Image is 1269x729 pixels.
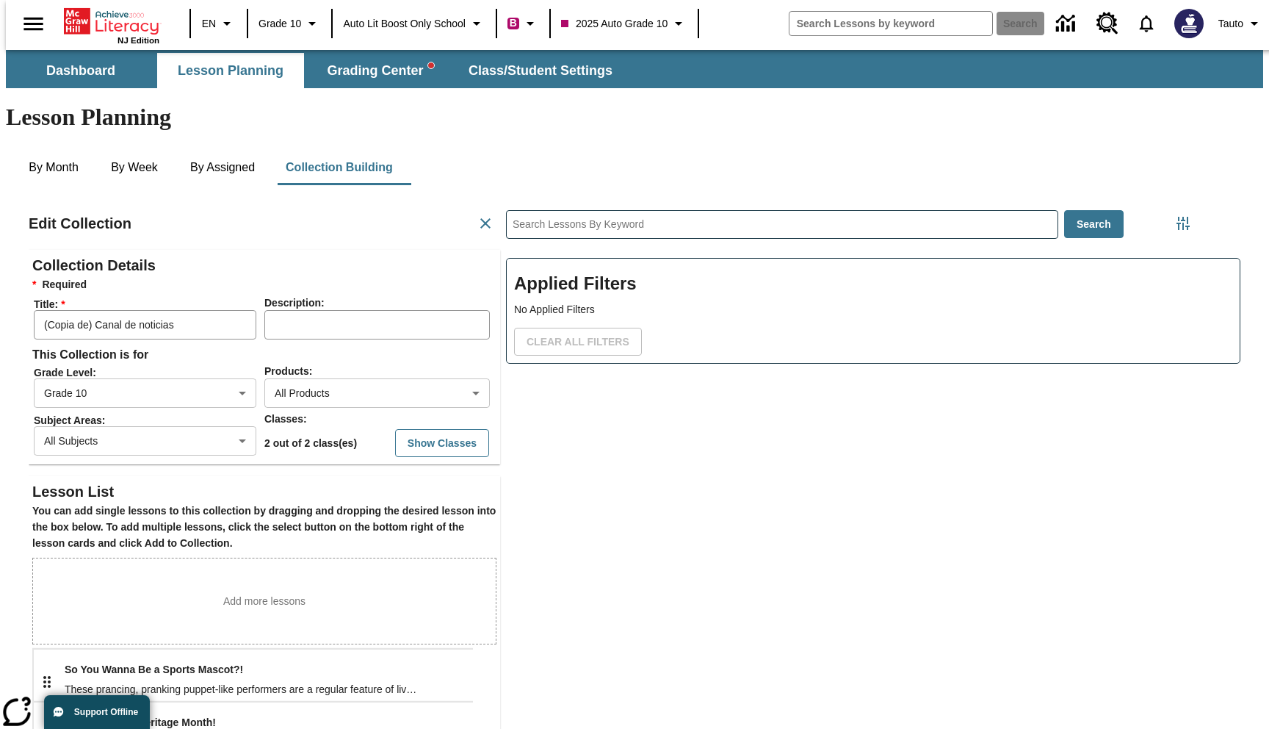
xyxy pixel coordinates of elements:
span: Auto Lit Boost only School [343,16,466,32]
button: By Month [17,150,90,185]
a: Resource Center, Will open in new tab [1088,4,1127,43]
button: Open side menu [12,2,55,46]
div: SubNavbar [6,50,1263,88]
span: Support Offline [74,707,138,717]
p: Add more lessons [223,594,305,609]
span: Subject Areas : [34,414,263,426]
div: These prancing, pranking puppet-like performers are a regular feature of li [65,682,473,697]
span: EN [202,16,216,32]
button: Filters Side menu [1168,209,1198,238]
span: Tauto [1218,16,1243,32]
button: Language: EN, Select a language [195,10,242,37]
button: Grading Center [307,53,454,88]
span: 2025 Auto Grade 10 [561,16,668,32]
button: Search [1064,210,1124,239]
div: Home [64,5,159,45]
h2: Collection Details [32,254,496,277]
button: Collection Building [274,150,405,185]
span: Lesson Planning [178,62,283,79]
h2: Lesson List [32,480,496,503]
button: Cancel [471,209,500,238]
h6: This Collection is for [32,345,496,365]
svg: writing assistant alert [428,62,434,68]
a: Home [64,7,159,36]
span: … [406,683,416,695]
h6: You can add single lessons to this collection by dragging and dropping the desired lesson into th... [32,503,496,552]
div: Grade 10 [34,378,256,408]
button: Lesson Planning [157,53,304,88]
input: Title [34,310,256,340]
div: Applied Filters [506,258,1240,364]
span: Grade 10 [258,16,301,32]
h2: Applied Filters [514,266,1232,302]
span: Title : [34,298,263,310]
h2: Edit Collection [29,212,131,235]
span: B [510,14,517,32]
button: Show Classes [395,429,489,458]
button: School: Auto Lit Boost only School, Select your school [337,10,491,37]
div: Draggable lesson: So You Wanna Be a Sports Mascot?! [35,649,59,715]
input: Description [264,310,490,340]
button: Select a new avatar [1165,4,1212,43]
p: 2 out of 2 class(es) [264,436,357,451]
div: SubNavbar [6,53,626,88]
button: Grade: Grade 10, Select a grade [253,10,327,37]
button: Profile/Settings [1212,10,1269,37]
span: Products : [264,365,312,377]
img: Avatar [1174,9,1204,38]
a: Notifications [1127,4,1165,43]
span: Grade Level : [34,367,263,378]
span: Classes : [264,413,307,425]
button: Class: 2025 Auto Grade 10, Select your class [555,10,693,37]
h1: Lesson Planning [6,104,1263,131]
span: NJ Edition [117,36,159,45]
button: Class/Student Settings [457,53,624,88]
div: Press Up or Down arrow key to change lessons order, 1 out of 6 [32,648,508,711]
button: By Assigned [178,150,267,185]
h6: Required [32,277,496,293]
span: v [401,683,406,695]
span: Grading Center [327,62,433,79]
button: Support Offline [44,695,150,729]
input: Search Lessons By Keyword [507,211,1057,238]
button: By Week [98,150,171,185]
span: Class/Student Settings [469,62,612,79]
p: No Applied Filters [514,302,1232,317]
div: So You Wanna Be a Sports Mascot?! [65,662,473,678]
a: Data Center [1047,4,1088,44]
div: All Products [264,378,490,408]
button: Dashboard [7,53,154,88]
button: Boost Class color is violet red. Change class color [502,10,545,37]
span: Description : [264,297,325,309]
span: Dashboard [46,62,115,79]
div: All Subjects [34,426,256,456]
input: search field [789,12,992,35]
